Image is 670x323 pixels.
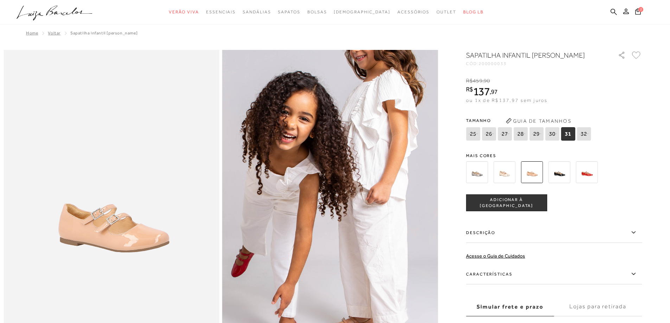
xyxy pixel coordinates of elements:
span: BLOG LB [463,9,484,14]
a: noSubCategoriesText [169,6,199,19]
span: 25 [466,127,480,141]
i: , [490,89,498,95]
span: 200000033 [479,61,507,66]
i: R$ [466,78,473,84]
span: 29 [529,127,543,141]
button: ADICIONAR À [GEOGRAPHIC_DATA] [466,194,547,211]
a: noSubCategoriesText [334,6,390,19]
span: Sapatos [278,9,300,14]
div: CÓD: [466,62,607,66]
a: Voltar [48,31,60,35]
img: SAPATILHA INFANTIL EM METALIZADO OURO COM FIVELA DE CRISTAL [493,161,515,183]
img: SAPATILHA INFANTIL MARY JANE VERNIZ BLUSH [521,161,543,183]
span: 2 [638,7,643,12]
span: Sandálias [243,9,271,14]
span: 31 [561,127,575,141]
a: Acesse o Guia de Cuidados [466,253,525,259]
button: Guia de Tamanhos [503,115,574,127]
span: Mais cores [466,154,642,158]
span: Tamanho [466,115,593,126]
img: SAPATILHA INFANTIL MARY JANE VERNIZ PRETA [548,161,570,183]
label: Descrição [466,222,642,243]
span: [DEMOGRAPHIC_DATA] [334,9,390,14]
a: noSubCategoriesText [206,6,236,19]
img: SAPATILHA INFANTIL EM METALIZADO CHUMBO COM FIVELA DE CRISTAL [466,161,488,183]
span: Acessórios [397,9,429,14]
span: 30 [545,127,559,141]
span: Bolsas [307,9,327,14]
span: 26 [482,127,496,141]
a: noSubCategoriesText [436,6,456,19]
span: SAPATILHA INFANTIL [PERSON_NAME] [70,31,138,35]
span: Outlet [436,9,456,14]
span: Verão Viva [169,9,199,14]
span: 97 [491,88,498,95]
a: noSubCategoriesText [278,6,300,19]
a: Home [26,31,38,35]
label: Características [466,264,642,284]
span: ADICIONAR À [GEOGRAPHIC_DATA] [466,197,547,209]
span: 27 [498,127,512,141]
i: , [483,78,490,84]
i: R$ [466,86,473,92]
a: noSubCategoriesText [243,6,271,19]
button: 2 [633,8,643,17]
label: Lojas para retirada [554,297,642,316]
h1: SAPATILHA INFANTIL [PERSON_NAME] [466,50,598,60]
a: noSubCategoriesText [397,6,429,19]
span: ou 1x de R$137,97 sem juros [466,97,547,103]
span: 137 [473,85,490,98]
a: noSubCategoriesText [307,6,327,19]
span: 28 [513,127,528,141]
a: BLOG LB [463,6,484,19]
img: SAPATILHA INFANTIL MARY JANE VERNIZ VERMELHO [576,161,598,183]
span: Essenciais [206,9,236,14]
span: 459 [473,78,482,84]
label: Simular frete e prazo [466,297,554,316]
span: 32 [577,127,591,141]
span: 90 [484,78,490,84]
